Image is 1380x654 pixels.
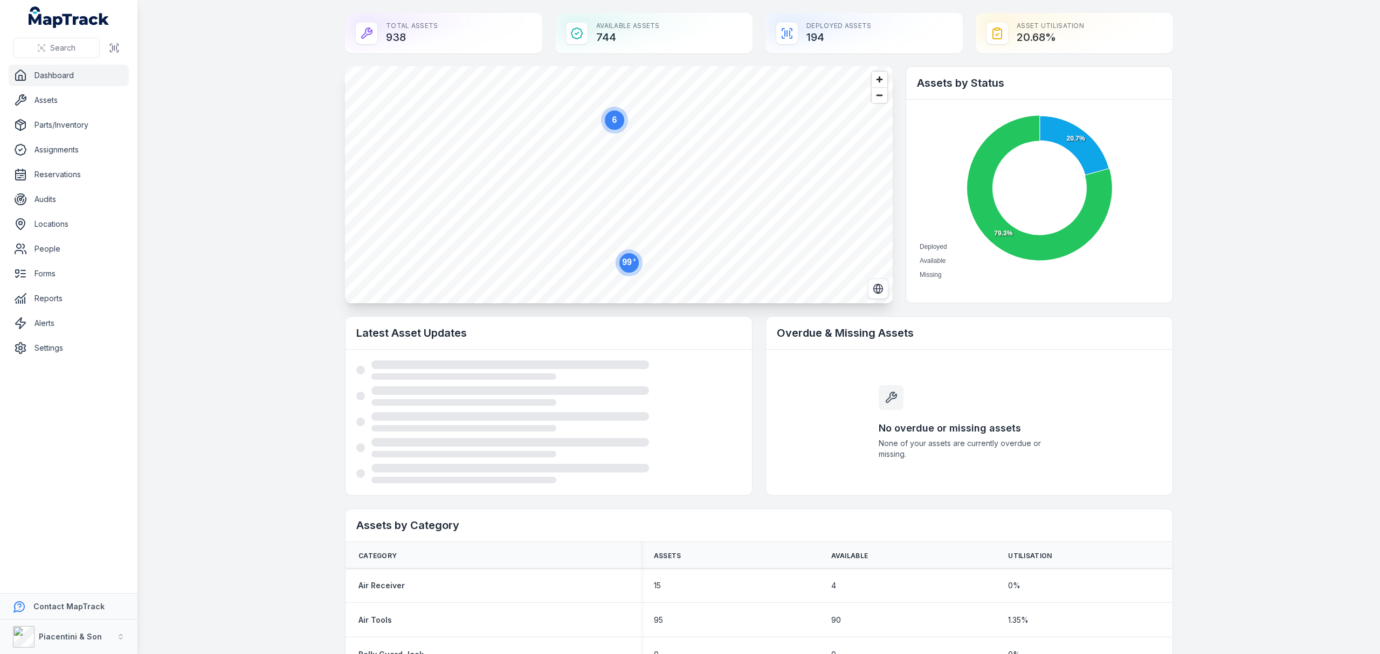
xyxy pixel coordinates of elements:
[13,38,100,58] button: Search
[33,602,105,611] strong: Contact MapTrack
[356,325,741,340] h2: Latest Asset Updates
[9,89,129,111] a: Assets
[917,75,1162,91] h2: Assets by Status
[9,312,129,334] a: Alerts
[920,257,946,265] span: Available
[879,438,1060,460] span: None of your assets are currently overdue or missing.
[633,257,636,263] tspan: +
[9,288,129,309] a: Reports
[654,580,661,591] span: 15
[9,337,129,359] a: Settings
[1008,552,1052,560] span: Utilisation
[358,552,397,560] span: Category
[868,279,888,299] button: Switch to Satellite View
[9,139,129,161] a: Assignments
[920,243,947,251] span: Deployed
[777,325,1162,340] h2: Overdue & Missing Assets
[29,6,109,28] a: MapTrack
[831,580,836,591] span: 4
[50,43,75,53] span: Search
[9,263,129,284] a: Forms
[654,552,681,560] span: Assets
[345,66,893,303] canvas: Map
[39,632,102,641] strong: Piacentini & Son
[9,238,129,260] a: People
[879,421,1060,436] h3: No overdue or missing assets
[9,114,129,136] a: Parts/Inventory
[356,518,1162,533] h2: Assets by Category
[9,65,129,86] a: Dashboard
[920,271,942,279] span: Missing
[358,615,392,625] a: Air Tools
[9,164,129,185] a: Reservations
[9,189,129,210] a: Audits
[831,615,841,625] span: 90
[622,257,636,267] text: 99
[654,615,663,625] span: 95
[9,213,129,235] a: Locations
[1008,615,1029,625] span: 1.35 %
[831,552,868,560] span: Available
[1008,580,1020,591] span: 0 %
[612,115,617,124] text: 6
[872,72,887,87] button: Zoom in
[358,580,405,591] a: Air Receiver
[872,87,887,103] button: Zoom out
